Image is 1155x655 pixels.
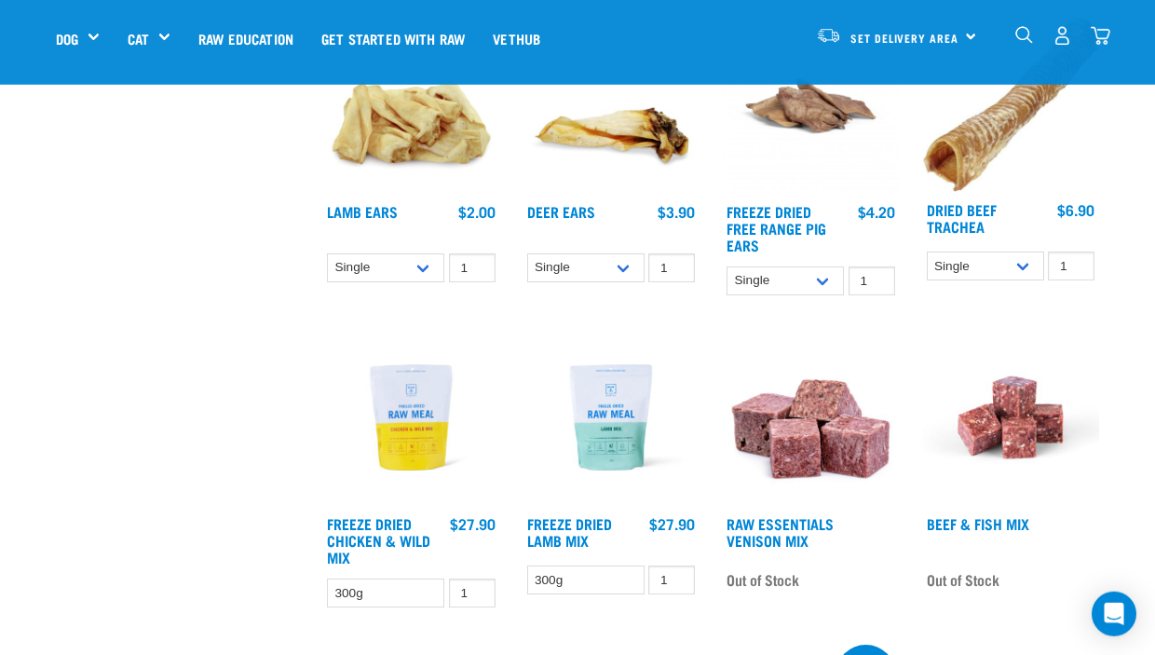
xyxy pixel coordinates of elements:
input: 1 [648,566,695,594]
span: Out of Stock [727,566,799,594]
a: Freeze Dried Chicken & Wild Mix [327,519,430,561]
span: Out of Stock [927,566,999,594]
img: RE Product Shoot 2023 Nov8678 [322,329,500,507]
div: $3.90 [658,203,695,220]
a: Beef & Fish Mix [927,519,1029,527]
img: home-icon@2x.png [1091,26,1110,46]
img: RE Product Shoot 2023 Nov8677 [523,329,700,507]
a: Cat [128,28,149,49]
input: 1 [849,266,895,295]
img: Pigs Ears [722,17,900,195]
a: Raw Essentials Venison Mix [727,519,834,544]
img: A Deer Ear Treat For Pets [523,17,700,195]
div: $27.90 [450,515,496,532]
div: $27.90 [649,515,695,532]
img: Trachea [922,17,1100,193]
a: Dried Beef Trachea [927,205,997,230]
a: Freeze Dried Lamb Mix [527,519,612,544]
img: van-moving.png [816,27,841,44]
a: Get started with Raw [307,1,479,75]
a: Lamb Ears [327,207,398,215]
img: home-icon-1@2x.png [1015,26,1033,44]
div: Open Intercom Messenger [1092,592,1136,636]
input: 1 [648,253,695,282]
input: 1 [449,253,496,282]
a: Raw Education [184,1,307,75]
a: Dog [56,28,78,49]
img: 1113 RE Venison Mix 01 [722,329,900,507]
img: Beef Mackerel 1 [922,329,1100,507]
img: Pile Of Lamb Ears Treat For Pets [322,17,500,195]
div: $2.00 [458,203,496,220]
div: $6.90 [1057,201,1094,218]
a: Freeze Dried Free Range Pig Ears [727,207,826,249]
input: 1 [449,579,496,607]
input: 1 [1048,252,1094,280]
div: $4.20 [858,203,895,220]
span: Set Delivery Area [850,34,958,41]
a: Vethub [479,1,554,75]
img: user.png [1053,26,1072,46]
a: Deer Ears [527,207,595,215]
